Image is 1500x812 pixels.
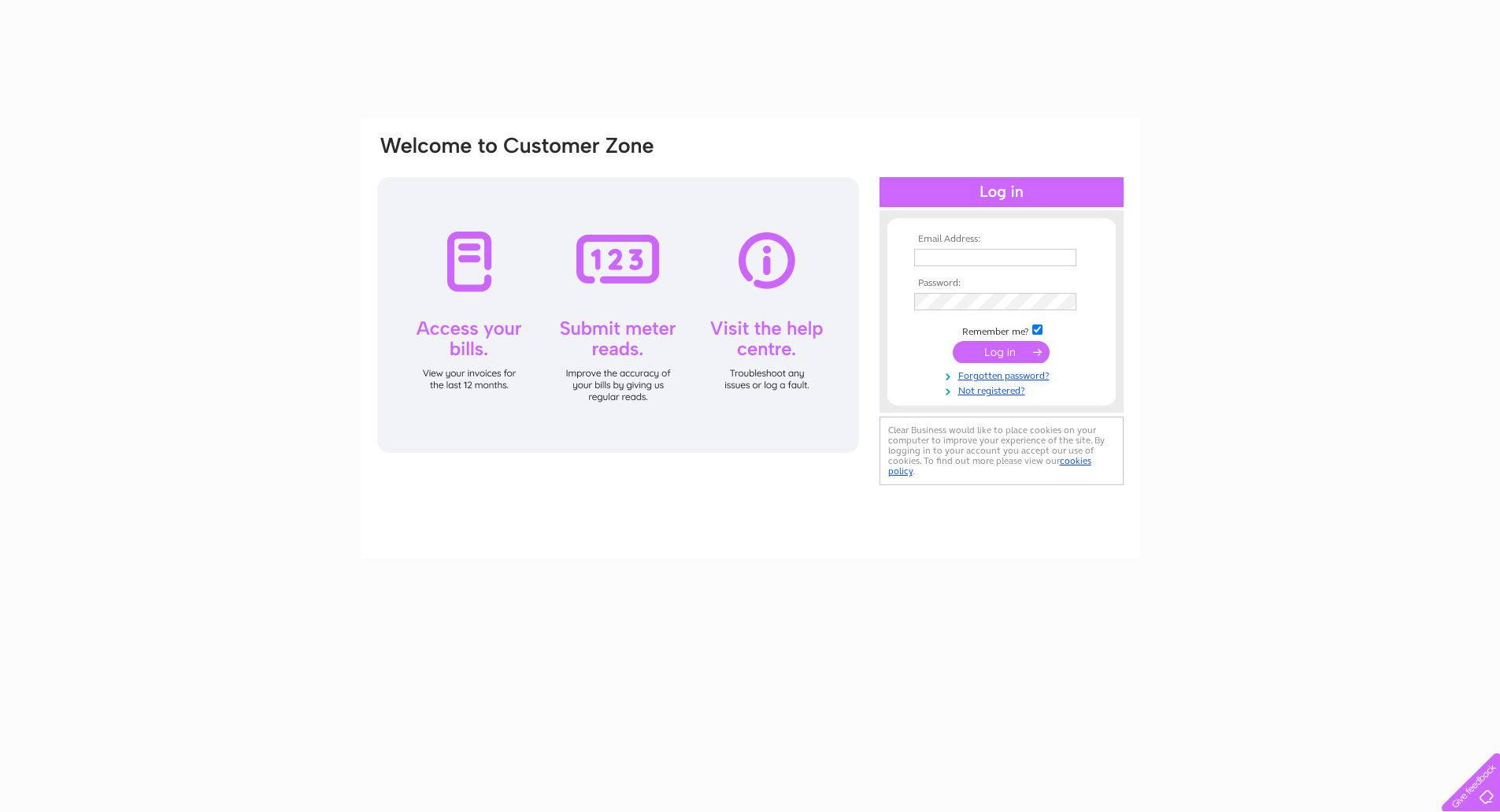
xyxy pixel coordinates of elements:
[914,367,1093,382] a: Forgotten password?
[953,341,1050,363] input: Submit
[910,278,1093,289] th: Password:
[888,455,1091,476] a: cookies policy
[910,322,1093,338] td: Remember me?
[910,234,1093,245] th: Email Address:
[880,417,1124,485] div: Clear Business would like to place cookies on your computer to improve your experience of the sit...
[914,382,1093,397] a: Not registered?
